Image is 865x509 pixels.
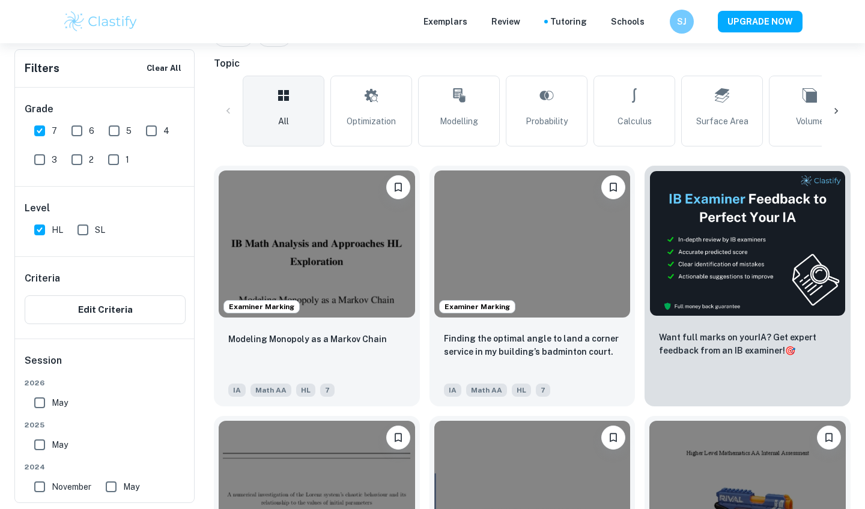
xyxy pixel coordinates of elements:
h6: Topic [214,56,851,71]
span: SL [95,223,105,236]
span: Math AA [250,384,291,397]
span: May [52,438,68,451]
span: HL [296,384,315,397]
a: ThumbnailWant full marks on yourIA? Get expert feedback from an IB examiner! [645,166,851,406]
span: 6 [89,124,94,137]
span: May [52,396,68,409]
button: Bookmark [601,426,625,450]
span: 7 [536,384,550,397]
span: 2 [89,153,94,166]
img: Math AA IA example thumbnail: Modeling Monopoly as a Markov Chain [219,170,415,318]
h6: SJ [675,15,689,28]
span: Probability [526,115,568,128]
span: Math AA [466,384,507,397]
button: Bookmark [386,426,410,450]
span: 🎯 [785,346,795,355]
button: Clear All [144,59,184,77]
span: HL [52,223,63,236]
button: Edit Criteria [25,295,186,324]
p: Modeling Monopoly as a Markov Chain [228,333,387,346]
img: Math AA IA example thumbnail: Finding the optimal angle to land a corn [434,170,631,318]
span: 4 [163,124,169,137]
p: Review [491,15,520,28]
span: HL [512,384,531,397]
button: Bookmark [601,175,625,199]
span: 7 [320,384,335,397]
span: 2026 [25,378,186,388]
button: UPGRADE NOW [718,11,803,32]
span: Modelling [440,115,478,128]
h6: Session [25,354,186,378]
h6: Filters [25,60,59,77]
span: 3 [52,153,57,166]
button: SJ [670,10,694,34]
a: Schools [611,15,645,28]
span: 2025 [25,420,186,430]
a: Tutoring [550,15,587,28]
button: Bookmark [817,426,841,450]
span: Optimization [347,115,396,128]
span: IA [444,384,461,397]
span: 1 [126,153,129,166]
span: All [278,115,289,128]
span: Examiner Marking [440,301,515,312]
h6: Grade [25,102,186,116]
span: Examiner Marking [224,301,299,312]
h6: Level [25,201,186,215]
span: Volume [796,115,824,128]
span: May [123,480,139,493]
button: Bookmark [386,175,410,199]
span: Surface Area [696,115,748,128]
img: Clastify logo [62,10,139,34]
span: November [52,480,91,493]
p: Finding the optimal angle to land a corner service in my building’s badminton court. [444,332,621,358]
span: 2024 [25,462,186,472]
span: 5 [126,124,132,137]
p: Want full marks on your IA ? Get expert feedback from an IB examiner! [659,331,836,357]
span: IA [228,384,246,397]
button: Help and Feedback [654,19,660,25]
span: Calculus [618,115,652,128]
a: Examiner MarkingBookmarkFinding the optimal angle to land a corner service in my building’s badmi... [429,166,636,406]
h6: Criteria [25,271,60,286]
p: Exemplars [423,15,467,28]
a: Examiner MarkingBookmarkModeling Monopoly as a Markov ChainIAMath AAHL7 [214,166,420,406]
img: Thumbnail [649,170,846,316]
span: 7 [52,124,57,137]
